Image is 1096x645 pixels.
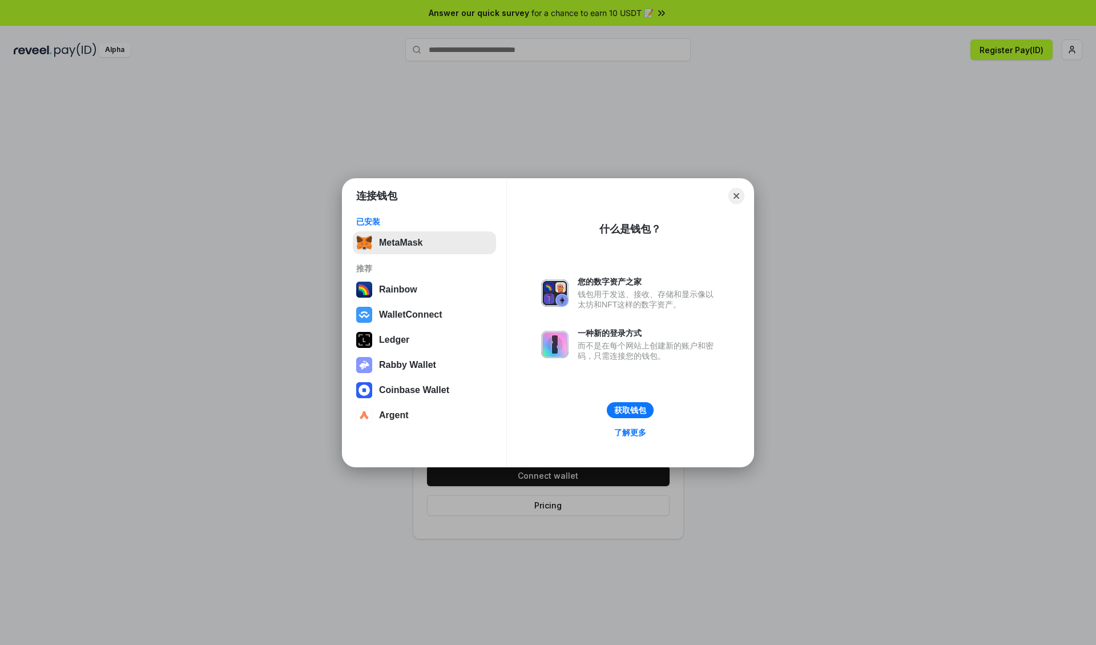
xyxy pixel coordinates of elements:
[356,189,397,203] h1: 连接钱包
[614,405,646,415] div: 获取钱包
[607,402,654,418] button: 获取钱包
[353,303,496,326] button: WalletConnect
[379,238,422,248] div: MetaMask
[614,427,646,438] div: 了解更多
[541,331,569,358] img: svg+xml,%3Csvg%20xmlns%3D%22http%3A%2F%2Fwww.w3.org%2F2000%2Fsvg%22%20fill%3D%22none%22%20viewBox...
[607,425,653,440] a: 了解更多
[353,379,496,402] button: Coinbase Wallet
[356,307,372,323] img: svg+xml,%3Csvg%20width%3D%2228%22%20height%3D%2228%22%20viewBox%3D%220%200%2028%2028%22%20fill%3D...
[578,340,719,361] div: 而不是在每个网站上创建新的账户和密码，只需连接您的钱包。
[356,382,372,398] img: svg+xml,%3Csvg%20width%3D%2228%22%20height%3D%2228%22%20viewBox%3D%220%200%2028%2028%22%20fill%3D...
[356,332,372,348] img: svg+xml,%3Csvg%20xmlns%3D%22http%3A%2F%2Fwww.w3.org%2F2000%2Fsvg%22%20width%3D%2228%22%20height%3...
[356,282,372,298] img: svg+xml,%3Csvg%20width%3D%22120%22%20height%3D%22120%22%20viewBox%3D%220%200%20120%20120%22%20fil...
[353,404,496,427] button: Argent
[578,328,719,338] div: 一种新的登录方式
[379,385,449,395] div: Coinbase Wallet
[379,335,409,345] div: Ledger
[356,357,372,373] img: svg+xml,%3Csvg%20xmlns%3D%22http%3A%2F%2Fwww.w3.org%2F2000%2Fsvg%22%20fill%3D%22none%22%20viewBox...
[356,407,372,423] img: svg+xml,%3Csvg%20width%3D%2228%22%20height%3D%2228%22%20viewBox%3D%220%200%2028%2028%22%20fill%3D...
[356,263,493,274] div: 推荐
[353,231,496,254] button: MetaMask
[728,188,744,204] button: Close
[578,289,719,310] div: 钱包用于发送、接收、存储和显示像以太坊和NFT这样的数字资产。
[356,217,493,227] div: 已安装
[379,360,436,370] div: Rabby Wallet
[353,354,496,376] button: Rabby Wallet
[379,285,417,295] div: Rainbow
[353,328,496,351] button: Ledger
[356,235,372,251] img: svg+xml,%3Csvg%20fill%3D%22none%22%20height%3D%2233%22%20viewBox%3D%220%200%2035%2033%22%20width%...
[599,222,661,236] div: 什么是钱包？
[353,278,496,301] button: Rainbow
[578,277,719,287] div: 您的数字资产之家
[379,410,409,420] div: Argent
[379,310,442,320] div: WalletConnect
[541,279,569,307] img: svg+xml,%3Csvg%20xmlns%3D%22http%3A%2F%2Fwww.w3.org%2F2000%2Fsvg%22%20fill%3D%22none%22%20viewBox...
